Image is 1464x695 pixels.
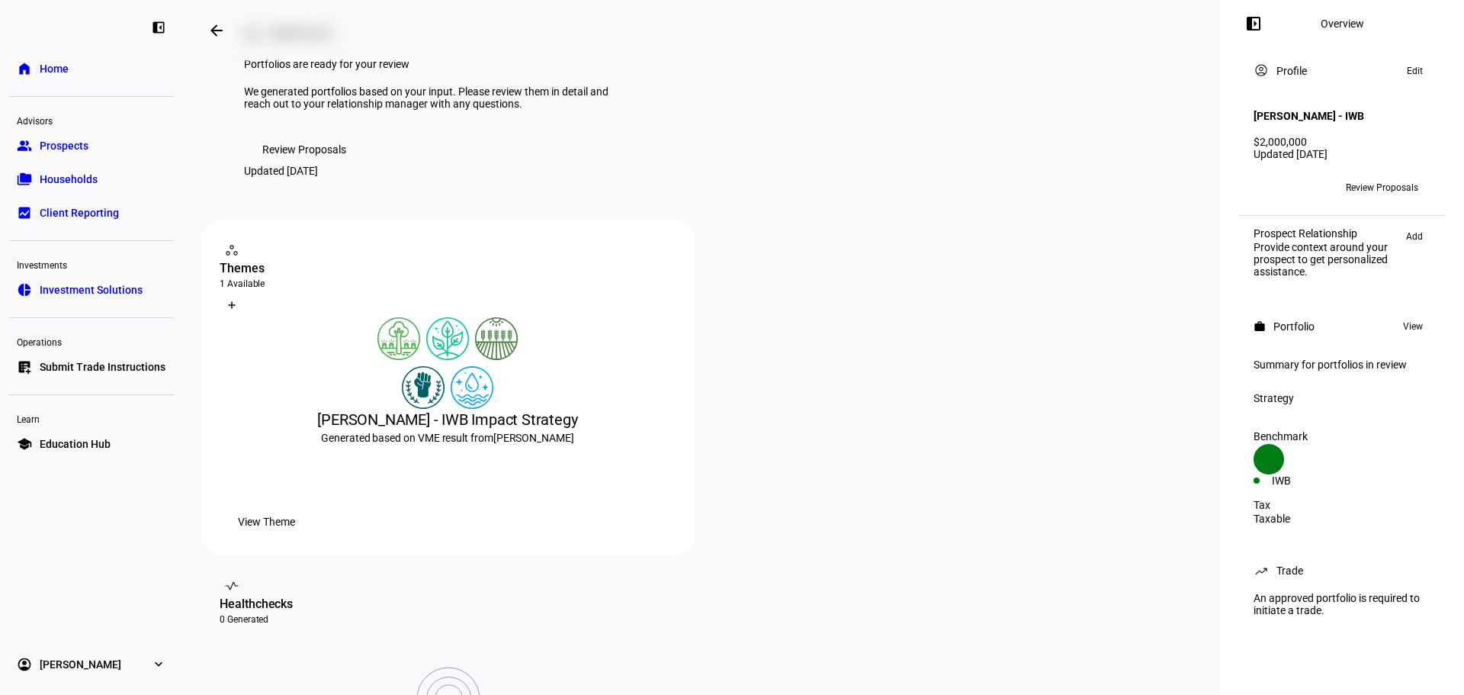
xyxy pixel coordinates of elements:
[1254,317,1430,336] eth-panel-overview-card-header: Portfolio
[220,409,676,430] div: [PERSON_NAME] - IWB Impact Strategy
[244,85,619,110] div: We generated portfolios based on your input. Please review them in detail and reach out to your r...
[451,366,493,409] img: cleanWater.colored.svg
[262,134,346,165] span: Review Proposals
[1254,561,1430,580] eth-panel-overview-card-header: Trade
[17,138,32,153] eth-mat-symbol: group
[17,282,32,298] eth-mat-symbol: pie_chart
[1254,62,1430,80] eth-panel-overview-card-header: Profile
[224,578,239,594] mat-icon: vital_signs
[40,172,98,187] span: Households
[151,20,166,35] eth-mat-symbol: left_panel_close
[1244,14,1263,33] mat-icon: left_panel_open
[475,317,518,360] img: sustainableAgriculture.colored.svg
[244,165,318,177] div: Updated [DATE]
[151,657,166,672] eth-mat-symbol: expand_more
[9,253,174,275] div: Investments
[1254,430,1430,442] div: Benchmark
[220,595,676,613] div: Healthchecks
[377,317,420,360] img: deforestation.colored.svg
[9,275,174,305] a: pie_chartInvestment Solutions
[1254,227,1398,240] div: Prospect Relationship
[1254,392,1430,404] div: Strategy
[1260,182,1272,193] span: JC
[40,205,119,220] span: Client Reporting
[1254,241,1398,278] div: Provide context around your prospect to get personalized assistance.
[40,359,165,375] span: Submit Trade Instructions
[244,134,364,165] button: Review Proposals
[1334,175,1430,200] button: Review Proposals
[1272,475,1342,487] div: IWB
[40,61,69,76] span: Home
[207,21,226,40] mat-icon: arrow_backwards
[1254,563,1269,578] mat-icon: trending_up
[220,430,676,446] div: Generated based on VME result from
[17,205,32,220] eth-mat-symbol: bid_landscape
[1254,63,1269,78] mat-icon: account_circle
[40,282,143,298] span: Investment Solutions
[493,432,574,444] span: [PERSON_NAME]
[220,278,676,290] div: 1 Available
[244,58,619,70] div: Portfolios are ready for your review
[1346,175,1418,200] span: Review Proposals
[1254,148,1430,160] div: Updated [DATE]
[1254,513,1430,525] div: Taxable
[9,198,174,228] a: bid_landscapeClient Reporting
[40,657,121,672] span: [PERSON_NAME]
[9,130,174,161] a: groupProspects
[9,164,174,195] a: folder_copyHouseholds
[9,330,174,352] div: Operations
[402,366,445,409] img: racialJustice.colored.svg
[9,109,174,130] div: Advisors
[220,613,676,626] div: 0 Generated
[17,172,32,187] eth-mat-symbol: folder_copy
[9,53,174,84] a: homeHome
[17,657,32,672] eth-mat-symbol: account_circle
[238,507,295,537] span: View Theme
[1273,320,1315,333] div: Portfolio
[1406,227,1423,246] span: Add
[40,138,88,153] span: Prospects
[220,507,313,537] button: View Theme
[1276,565,1303,577] div: Trade
[1398,227,1430,246] button: Add
[17,359,32,375] eth-mat-symbol: list_alt_add
[1244,586,1440,623] div: An approved portfolio is required to initiate a trade.
[17,61,32,76] eth-mat-symbol: home
[224,243,239,258] mat-icon: workspaces
[1395,317,1430,336] button: View
[1254,136,1430,148] div: $2,000,000
[426,317,469,360] img: climateChange.colored.svg
[1321,18,1364,30] div: Overview
[1254,359,1430,371] div: Summary for portfolios in review
[9,407,174,429] div: Learn
[1254,110,1364,122] h4: [PERSON_NAME] - IWB
[220,259,676,278] div: Themes
[1403,317,1423,336] span: View
[17,436,32,452] eth-mat-symbol: school
[40,436,111,452] span: Education Hub
[1399,62,1430,80] button: Edit
[1276,65,1307,77] div: Profile
[1254,499,1430,511] div: Tax
[1254,320,1266,333] mat-icon: work
[1407,62,1423,80] span: Edit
